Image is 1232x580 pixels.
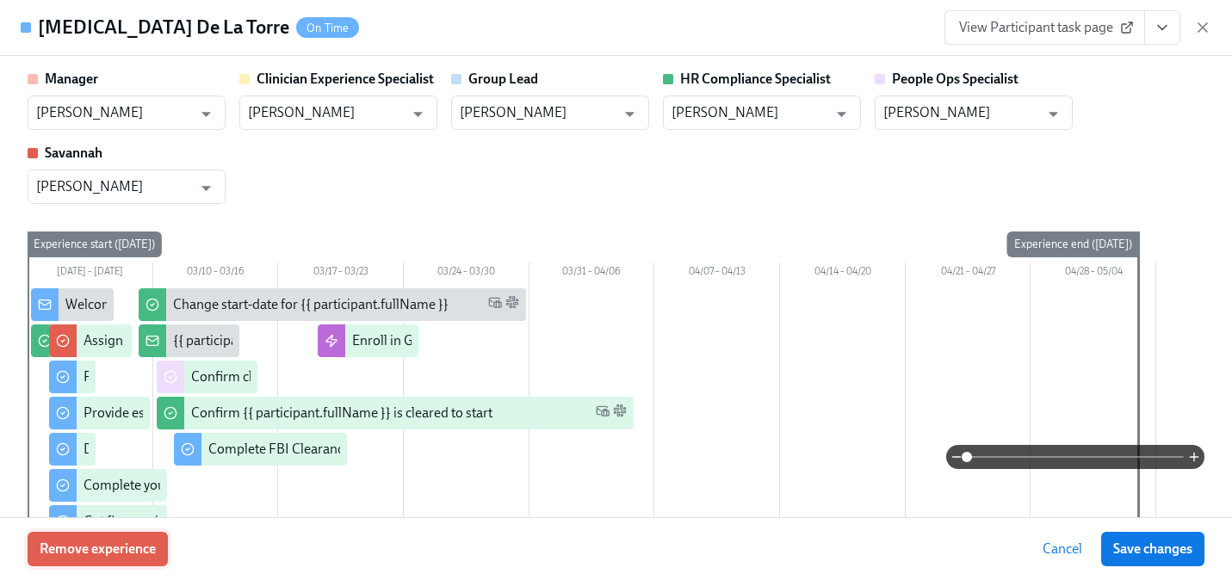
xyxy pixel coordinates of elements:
h4: [MEDICAL_DATA] De La Torre [38,15,289,40]
div: Change start-date for {{ participant.fullName }} [173,295,449,314]
button: Save changes [1101,532,1204,566]
button: View task page [1144,10,1180,45]
button: Open [405,101,431,127]
button: Open [1040,101,1067,127]
span: Slack [613,404,627,423]
div: {{ participant.fullName }} has filled out the onboarding form [173,331,524,350]
div: Get fingerprinted [84,512,185,531]
div: Experience end ([DATE]) [1007,231,1139,257]
div: Provide essential professional documentation [84,404,352,423]
div: Complete FBI Clearance Screening AFTER Fingerprinting [208,440,543,459]
button: Cancel [1031,532,1094,566]
div: 03/17 – 03/23 [278,262,404,285]
div: 04/21 – 04/27 [906,262,1031,285]
span: Save changes [1113,540,1192,558]
div: Complete your drug screening [84,476,262,495]
span: View Participant task page [959,19,1130,36]
div: 04/28 – 05/04 [1031,262,1156,285]
div: Enroll in Group Facilitators Onboarding [352,331,585,350]
div: 03/24 – 03/30 [404,262,529,285]
div: [DATE] – [DATE] [28,262,153,285]
button: Open [193,175,220,201]
div: 03/31 – 04/06 [529,262,655,285]
div: Confirm {{ participant.fullName }} is cleared to start [191,404,492,423]
strong: Savannah [45,145,102,161]
div: Do your background check in Checkr [84,440,298,459]
span: Work Email [596,404,610,423]
strong: Clinician Experience Specialist [257,71,434,87]
button: Open [828,101,855,127]
span: Cancel [1043,540,1082,558]
span: Work Email [488,295,502,315]
button: Open [616,101,643,127]
strong: Manager [45,71,98,87]
div: Welcome from the Charlie Health Compliance Team 👋 [65,295,389,314]
button: Remove experience [28,532,168,566]
strong: Group Lead [468,71,538,87]
a: View Participant task page [944,10,1145,45]
div: Confirm cleared by People Ops [191,367,373,386]
span: Slack [505,295,519,315]
div: Assign a Clinician Experience Specialist for {{ participant.fullName }} (start-date {{ participan... [84,331,765,350]
span: Remove experience [40,540,156,558]
span: On Time [296,22,359,34]
div: 04/14 – 04/20 [780,262,906,285]
button: Open [193,101,220,127]
strong: HR Compliance Specialist [680,71,831,87]
div: Fill out the onboarding form [84,367,250,386]
div: Experience start ([DATE]) [27,231,162,257]
strong: People Ops Specialist [892,71,1018,87]
div: 04/07 – 04/13 [654,262,780,285]
div: 03/10 – 03/16 [153,262,279,285]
